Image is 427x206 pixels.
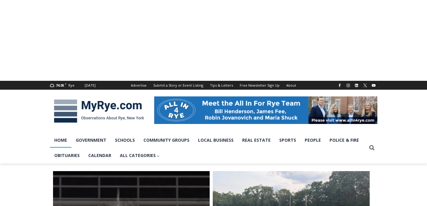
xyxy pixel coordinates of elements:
[236,81,283,90] a: Free Newsletter Sign Up
[71,133,111,148] a: Government
[283,81,299,90] a: About
[84,148,116,163] a: Calendar
[361,82,369,89] a: X
[128,81,150,90] a: Advertise
[111,133,139,148] a: Schools
[336,82,343,89] a: Facebook
[50,95,148,127] img: MyRye.com
[56,83,64,88] span: 74.05
[207,81,236,90] a: Tips & Letters
[300,133,325,148] a: People
[65,82,67,85] span: F
[68,83,74,88] div: Rye
[139,133,194,148] a: Community Groups
[154,96,377,124] img: All in for Rye
[275,133,300,148] a: Sports
[116,148,164,163] a: All Categories
[128,81,299,90] nav: Secondary Navigation
[353,82,360,89] a: Linkedin
[345,82,352,89] a: Instagram
[238,133,275,148] a: Real Estate
[325,133,363,148] a: Police & Fire
[50,133,71,148] a: Home
[370,82,377,89] a: YouTube
[366,142,377,153] button: View Search Form
[50,133,366,163] nav: Primary Navigation
[85,83,96,88] div: [DATE]
[194,133,238,148] a: Local Business
[50,148,84,163] a: Obituaries
[120,152,160,159] span: All Categories
[150,81,207,90] a: Submit a Story or Event Listing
